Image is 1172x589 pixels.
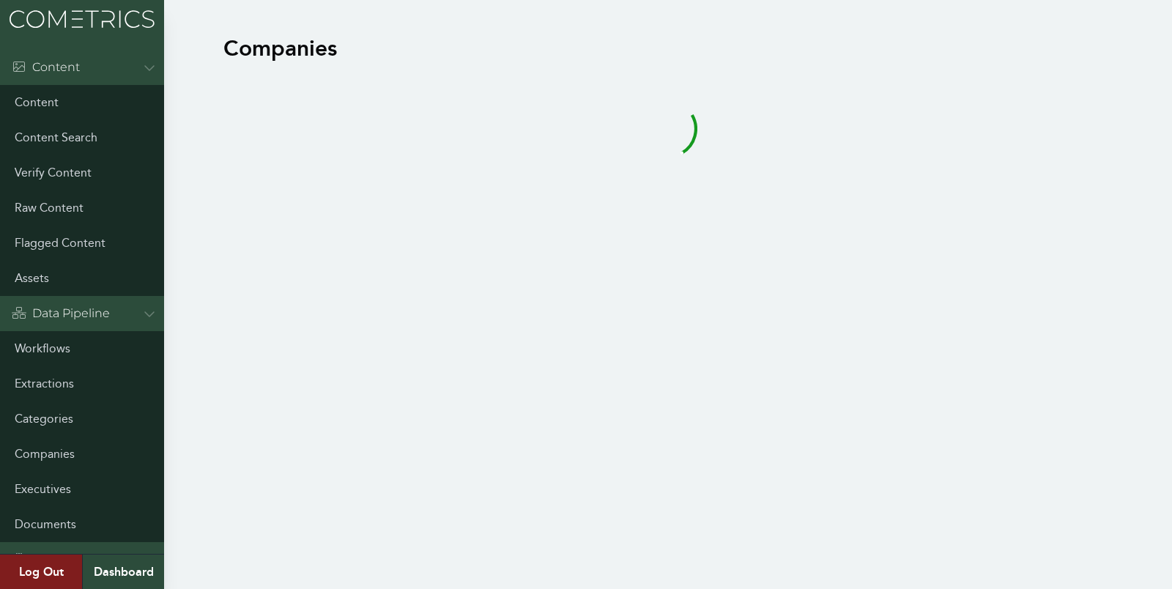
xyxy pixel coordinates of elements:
[639,100,697,158] svg: audio-loading
[82,555,164,589] a: Dashboard
[223,35,337,62] h1: Companies
[12,305,110,322] div: Data Pipeline
[12,551,72,568] div: Admin
[12,59,80,76] div: Content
